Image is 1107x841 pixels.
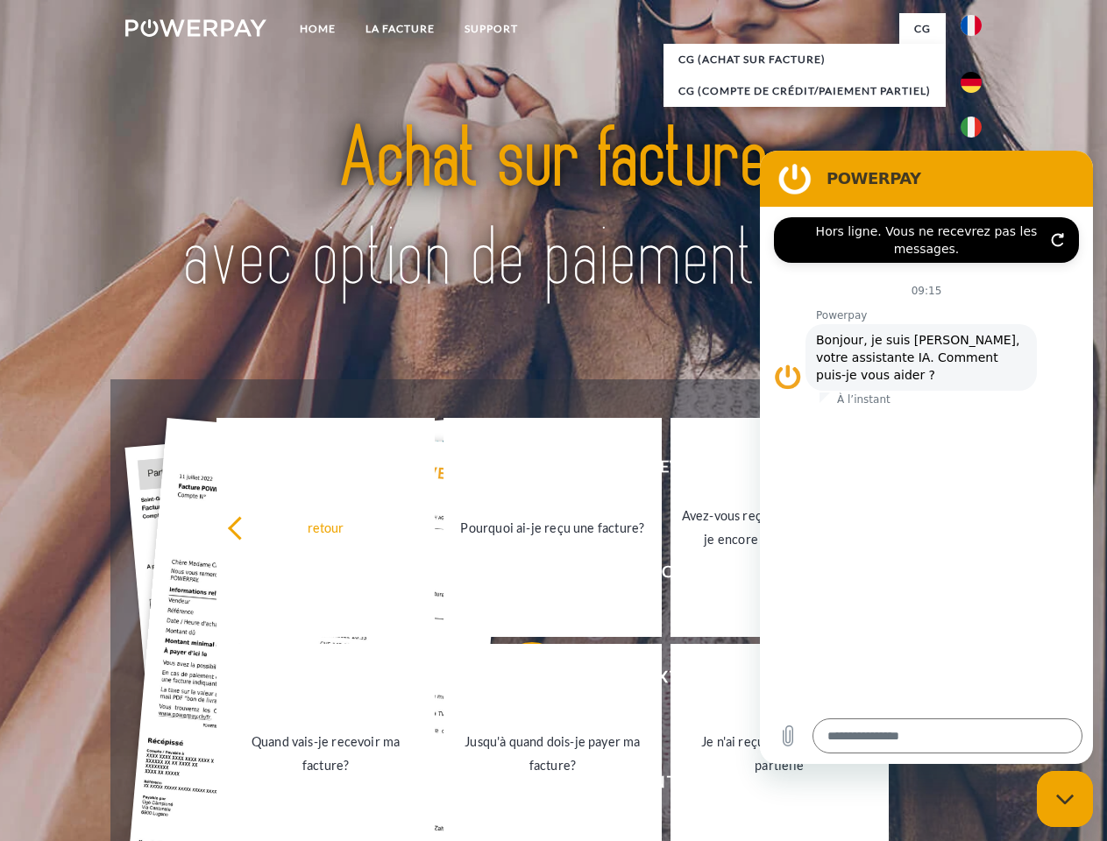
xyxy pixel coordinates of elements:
[899,13,946,45] a: CG
[681,730,878,777] div: Je n'ai reçu qu'une livraison partielle
[454,730,651,777] div: Jusqu'à quand dois-je payer ma facture?
[961,15,982,36] img: fr
[663,75,946,107] a: CG (Compte de crédit/paiement partiel)
[961,72,982,93] img: de
[663,44,946,75] a: CG (achat sur facture)
[450,13,533,45] a: Support
[125,19,266,37] img: logo-powerpay-white.svg
[285,13,351,45] a: Home
[961,117,982,138] img: it
[681,504,878,551] div: Avez-vous reçu mes paiements, ai-je encore un solde ouvert?
[167,84,940,336] img: title-powerpay_fr.svg
[1037,771,1093,827] iframe: Bouton de lancement de la fenêtre de messagerie, conversation en cours
[671,418,889,637] a: Avez-vous reçu mes paiements, ai-je encore un solde ouvert?
[227,730,424,777] div: Quand vais-je recevoir ma facture?
[227,515,424,539] div: retour
[760,151,1093,764] iframe: Fenêtre de messagerie
[454,515,651,539] div: Pourquoi ai-je reçu une facture?
[351,13,450,45] a: LA FACTURE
